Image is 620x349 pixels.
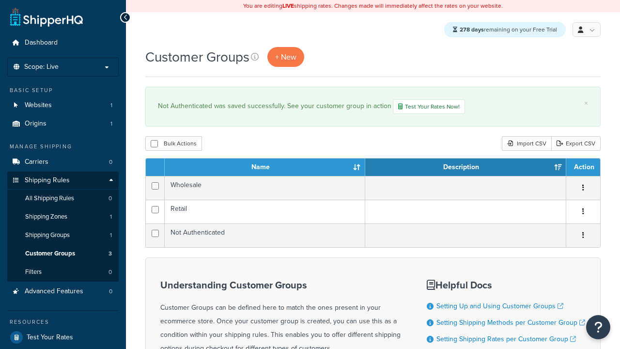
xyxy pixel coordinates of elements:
span: 0 [109,287,112,296]
span: Filters [25,268,42,276]
span: Websites [25,101,52,110]
span: + New [275,51,296,63]
li: Advanced Features [7,283,119,301]
a: Test Your Rates Now! [393,99,465,114]
a: Shipping Groups 1 [7,226,119,244]
h1: Customer Groups [145,48,249,66]
div: Not Authenticated was saved successfully. See your customer group in action [158,99,588,114]
li: Shipping Rules [7,172,119,282]
span: 0 [108,194,112,203]
a: + New [267,47,304,67]
span: Shipping Rules [25,176,70,185]
a: × [584,99,588,107]
strong: 278 days [460,25,484,34]
span: 1 [110,101,112,110]
span: Test Your Rates [27,333,73,342]
a: Advanced Features 0 [7,283,119,301]
a: Websites 1 [7,96,119,114]
a: Customer Groups 3 [7,245,119,263]
span: 1 [110,231,112,239]
span: Origins [25,120,46,128]
button: Open Resource Center [586,315,610,339]
span: Carriers [25,158,48,166]
td: Wholesale [165,176,365,200]
a: All Shipping Rules 0 [7,190,119,207]
h3: Helpful Docs [427,280,585,290]
div: Manage Shipping [7,143,119,151]
li: Shipping Groups [7,226,119,244]
span: Shipping Zones [25,213,67,221]
li: Customer Groups [7,245,119,263]
span: All Shipping Rules [25,194,74,203]
a: Export CSV [551,136,601,151]
a: Setting Shipping Rates per Customer Group [436,334,576,344]
a: Filters 0 [7,263,119,281]
div: Import CSV [502,136,551,151]
a: Shipping Rules [7,172,119,190]
a: ShipperHQ Home [10,7,83,27]
span: Shipping Groups [25,231,70,239]
a: Test Your Rates [7,329,119,346]
li: Websites [7,96,119,114]
a: Setting Up and Using Customer Groups [436,301,563,311]
td: Not Authenticated [165,223,365,247]
li: Carriers [7,153,119,171]
li: Filters [7,263,119,281]
a: Setting Shipping Methods per Customer Group [436,317,585,328]
span: Advanced Features [25,287,83,296]
span: Dashboard [25,39,58,47]
a: Carriers 0 [7,153,119,171]
div: Resources [7,318,119,326]
span: 0 [108,268,112,276]
div: remaining on your Free Trial [444,22,566,37]
th: Action [566,159,600,176]
div: Basic Setup [7,86,119,95]
span: 0 [109,158,112,166]
li: All Shipping Rules [7,190,119,207]
a: Shipping Zones 1 [7,208,119,226]
th: Description: activate to sort column ascending [365,159,566,176]
li: Shipping Zones [7,208,119,226]
th: Name: activate to sort column ascending [165,159,365,176]
span: 3 [108,250,112,258]
a: Dashboard [7,34,119,52]
td: Retail [165,200,365,223]
span: Scope: Live [24,63,59,71]
button: Bulk Actions [145,136,202,151]
span: Customer Groups [25,250,75,258]
li: Origins [7,115,119,133]
h3: Understanding Customer Groups [160,280,403,290]
span: 1 [110,213,112,221]
b: LIVE [282,1,294,10]
a: Origins 1 [7,115,119,133]
span: 1 [110,120,112,128]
